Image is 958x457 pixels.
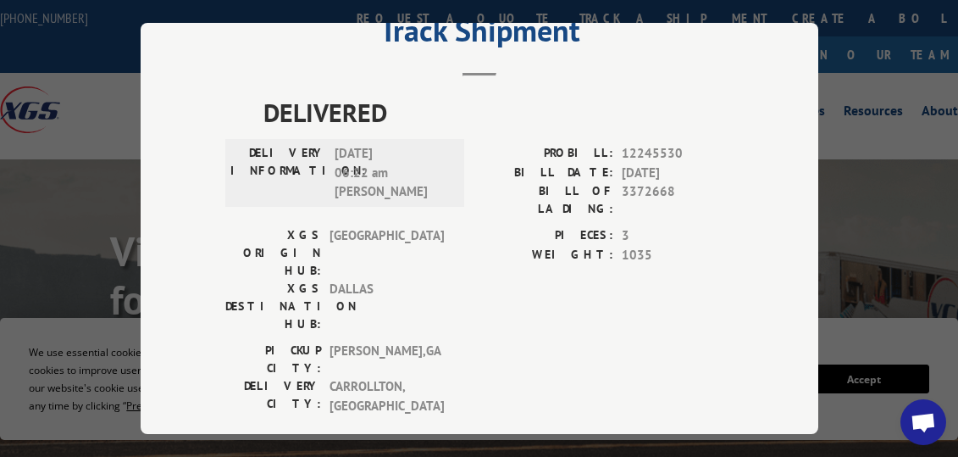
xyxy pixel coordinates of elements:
[225,226,321,280] label: XGS ORIGIN HUB:
[329,377,444,415] span: CARROLLTON , [GEOGRAPHIC_DATA]
[225,280,321,333] label: XGS DESTINATION HUB:
[225,377,321,415] label: DELIVERY CITY:
[622,164,734,183] span: [DATE]
[622,182,734,218] span: 3372668
[622,144,734,164] span: 12245530
[479,226,613,246] label: PIECES:
[900,399,946,445] div: Open chat
[479,182,613,218] label: BILL OF LADING:
[479,144,613,164] label: PROBILL:
[479,246,613,265] label: WEIGHT:
[329,226,444,280] span: [GEOGRAPHIC_DATA]
[335,144,449,202] span: [DATE] 06:22 am [PERSON_NAME]
[622,226,734,246] span: 3
[263,93,734,131] span: DELIVERED
[225,19,734,51] h2: Track Shipment
[329,342,444,377] span: [PERSON_NAME] , GA
[479,164,613,183] label: BILL DATE:
[225,342,321,377] label: PICKUP CITY:
[329,280,444,333] span: DALLAS
[230,144,326,202] label: DELIVERY INFORMATION:
[622,246,734,265] span: 1035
